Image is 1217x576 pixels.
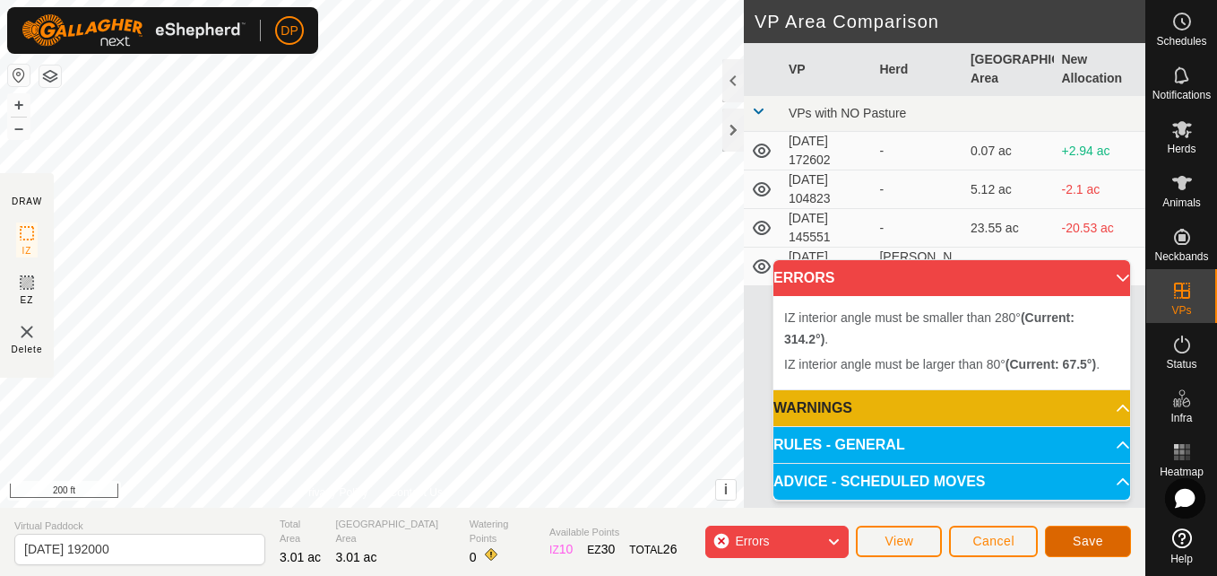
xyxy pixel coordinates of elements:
[663,542,678,556] span: 26
[879,180,956,199] div: -
[629,540,677,559] div: TOTAL
[784,357,1100,371] span: IZ interior angle must be larger than 80° .
[559,542,574,556] span: 10
[773,390,1130,426] p-accordion-header: WARNINGS
[781,43,873,96] th: VP
[12,195,42,208] div: DRAW
[1170,413,1192,423] span: Infra
[470,517,535,546] span: Watering Points
[8,118,30,139] button: –
[335,517,454,546] span: [GEOGRAPHIC_DATA] Area
[773,438,905,452] span: RULES - GENERAL
[1160,467,1204,477] span: Heatmap
[16,321,38,343] img: VP
[1054,170,1145,209] td: -2.1 ac
[335,550,376,564] span: 3.01 ac
[781,132,873,170] td: [DATE] 172602
[879,248,956,285] div: [PERSON_NAME] farm
[281,22,298,40] span: DP
[781,248,873,286] td: [DATE] 200354
[1054,248,1145,286] td: -117.18 ac
[773,271,834,285] span: ERRORS
[1006,357,1096,371] b: (Current: 67.5°)
[21,293,34,307] span: EZ
[1171,305,1191,316] span: VPs
[8,94,30,116] button: +
[773,401,852,415] span: WARNINGS
[549,525,677,540] span: Available Points
[1170,554,1193,564] span: Help
[784,310,1075,346] span: IZ interior angle must be smaller than 280° .
[549,540,573,559] div: IZ
[22,244,32,257] span: IZ
[14,519,265,534] span: Virtual Paddock
[789,106,907,120] span: VPs with NO Pasture
[1054,43,1145,96] th: New Allocation
[1073,534,1103,548] span: Save
[601,542,616,556] span: 30
[735,534,769,548] span: Errors
[1156,36,1206,47] span: Schedules
[39,65,61,87] button: Map Layers
[773,260,1130,296] p-accordion-header: ERRORS
[301,484,368,501] a: Privacy Policy
[280,517,321,546] span: Total Area
[963,43,1055,96] th: [GEOGRAPHIC_DATA] Area
[963,170,1055,209] td: 5.12 ac
[856,526,942,557] button: View
[781,209,873,248] td: [DATE] 145551
[755,11,1145,32] h2: VP Area Comparison
[781,170,873,209] td: [DATE] 104823
[22,14,246,47] img: Gallagher Logo
[885,534,913,548] span: View
[1045,526,1131,557] button: Save
[879,219,956,238] div: -
[949,526,1038,557] button: Cancel
[963,209,1055,248] td: 23.55 ac
[773,475,985,489] span: ADVICE - SCHEDULED MOVES
[1146,521,1217,572] a: Help
[963,132,1055,170] td: 0.07 ac
[390,484,443,501] a: Contact Us
[1054,132,1145,170] td: +2.94 ac
[879,142,956,161] div: -
[1167,144,1195,154] span: Herds
[1162,197,1201,208] span: Animals
[8,65,30,86] button: Reset Map
[963,248,1055,286] td: 120.19 ac
[773,427,1130,463] p-accordion-header: RULES - GENERAL
[773,464,1130,500] p-accordion-header: ADVICE - SCHEDULED MOVES
[872,43,963,96] th: Herd
[972,534,1014,548] span: Cancel
[716,480,736,500] button: i
[773,296,1130,389] p-accordion-content: ERRORS
[724,482,728,497] span: i
[1152,90,1211,100] span: Notifications
[470,550,477,564] span: 0
[1166,359,1196,370] span: Status
[1054,209,1145,248] td: -20.53 ac
[280,550,321,564] span: 3.01 ac
[12,343,43,356] span: Delete
[1154,251,1208,262] span: Neckbands
[587,540,615,559] div: EZ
